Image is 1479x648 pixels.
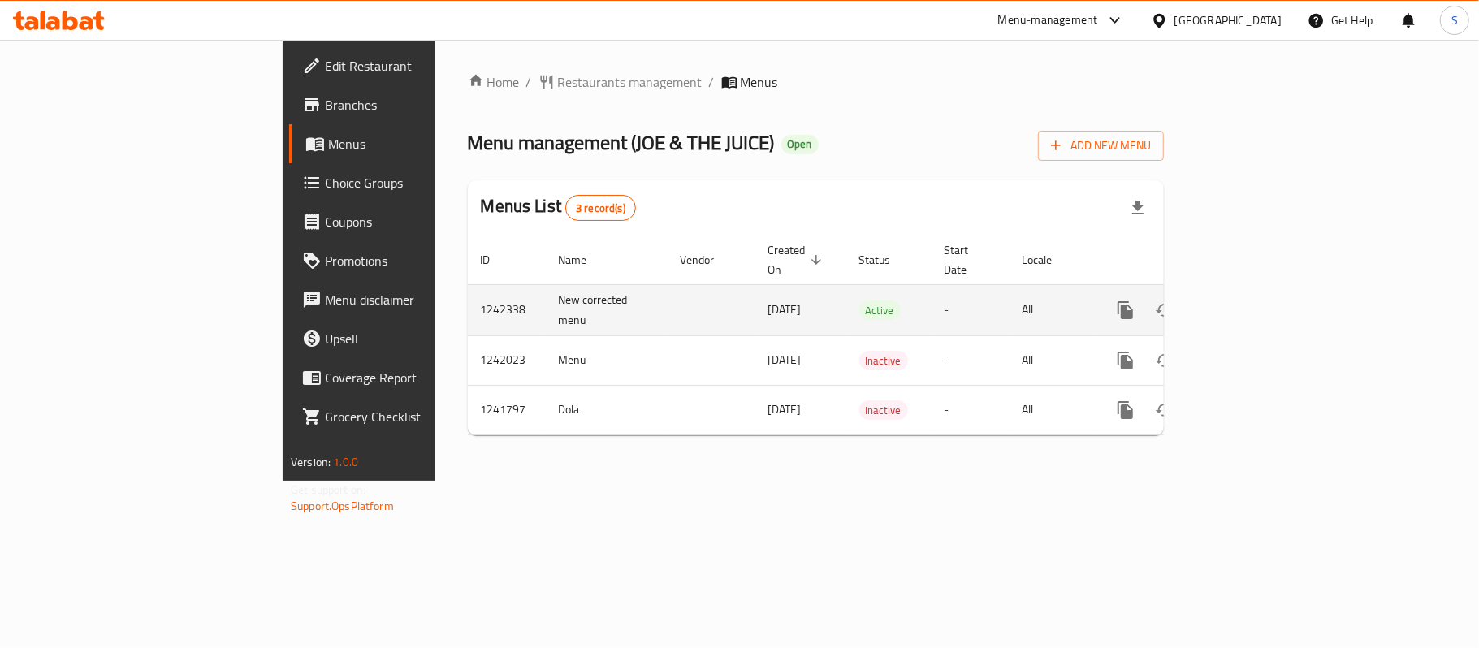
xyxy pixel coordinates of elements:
[546,284,668,335] td: New corrected menu
[325,290,517,309] span: Menu disclaimer
[325,329,517,348] span: Upsell
[859,352,908,370] span: Inactive
[781,137,819,151] span: Open
[468,235,1275,435] table: enhanced table
[1145,341,1184,380] button: Change Status
[998,11,1098,30] div: Menu-management
[289,46,530,85] a: Edit Restaurant
[1174,11,1282,29] div: [GEOGRAPHIC_DATA]
[538,72,703,92] a: Restaurants management
[681,250,736,270] span: Vendor
[709,72,715,92] li: /
[1145,291,1184,330] button: Change Status
[325,173,517,192] span: Choice Groups
[1010,284,1093,335] td: All
[781,135,819,154] div: Open
[1010,335,1093,385] td: All
[546,385,668,434] td: Dola
[546,335,668,385] td: Menu
[932,284,1010,335] td: -
[1010,385,1093,434] td: All
[859,400,908,420] div: Inactive
[1145,391,1184,430] button: Change Status
[932,335,1010,385] td: -
[325,368,517,387] span: Coverage Report
[325,95,517,114] span: Branches
[859,301,901,320] span: Active
[768,240,827,279] span: Created On
[468,72,1164,92] nav: breadcrumb
[741,72,778,92] span: Menus
[289,280,530,319] a: Menu disclaimer
[468,124,775,161] span: Menu management ( JOE & THE JUICE )
[325,56,517,76] span: Edit Restaurant
[768,399,802,420] span: [DATE]
[481,194,636,221] h2: Menus List
[932,385,1010,434] td: -
[1038,131,1164,161] button: Add New Menu
[289,241,530,280] a: Promotions
[559,250,608,270] span: Name
[291,495,394,516] a: Support.OpsPlatform
[289,397,530,436] a: Grocery Checklist
[859,351,908,370] div: Inactive
[289,202,530,241] a: Coupons
[289,85,530,124] a: Branches
[1451,11,1458,29] span: S
[1023,250,1074,270] span: Locale
[768,349,802,370] span: [DATE]
[1051,136,1151,156] span: Add New Menu
[1106,291,1145,330] button: more
[291,451,331,473] span: Version:
[325,407,517,426] span: Grocery Checklist
[481,250,512,270] span: ID
[558,72,703,92] span: Restaurants management
[566,201,635,216] span: 3 record(s)
[333,451,358,473] span: 1.0.0
[289,358,530,397] a: Coverage Report
[565,195,636,221] div: Total records count
[859,401,908,420] span: Inactive
[1106,341,1145,380] button: more
[289,163,530,202] a: Choice Groups
[859,250,912,270] span: Status
[945,240,990,279] span: Start Date
[289,124,530,163] a: Menus
[768,299,802,320] span: [DATE]
[325,251,517,270] span: Promotions
[1093,235,1275,285] th: Actions
[325,212,517,231] span: Coupons
[328,134,517,153] span: Menus
[1118,188,1157,227] div: Export file
[291,479,365,500] span: Get support on:
[1106,391,1145,430] button: more
[289,319,530,358] a: Upsell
